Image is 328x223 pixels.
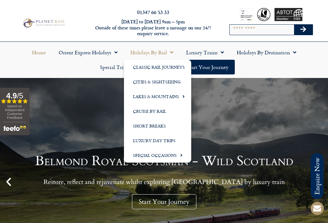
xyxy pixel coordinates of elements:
[52,45,124,60] a: Orient Express Holidays
[26,45,52,60] a: Home
[230,45,303,60] a: Holidays by Destination
[89,19,217,37] h6: [DATE] to [DATE] 9am – 5pm Outside of these times please leave a message on our 24/7 enquiry serv...
[35,178,293,186] p: Restore, reflect and rejuvenate whilst exploring [GEOGRAPHIC_DATA] by luxury train
[124,89,191,104] a: Lakes & Mountains
[94,60,141,74] a: Special Trips
[124,60,191,74] a: Classic Rail Journeys
[3,176,14,187] div: Previous slide
[35,154,293,168] h1: Belmond Royal Scotsman - Wild Scotland
[137,8,169,16] a: 01347 66 53 33
[124,119,191,133] a: Short Breaks
[21,18,66,28] img: Planet Rail Train Holidays Logo
[124,104,191,119] a: Cruise by Rail
[124,133,191,148] a: Luxury Day Trips
[124,148,191,163] a: Special Occasions
[132,194,196,209] a: Start Your Journey
[180,45,230,60] a: Luxury Trains
[124,74,191,89] a: Cities & Sightseeing
[181,60,235,74] a: Start your Journey
[124,45,180,60] a: Holidays by Rail
[124,60,191,163] ul: Holidays by Rail
[294,25,313,35] button: Search
[3,45,325,74] nav: Menu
